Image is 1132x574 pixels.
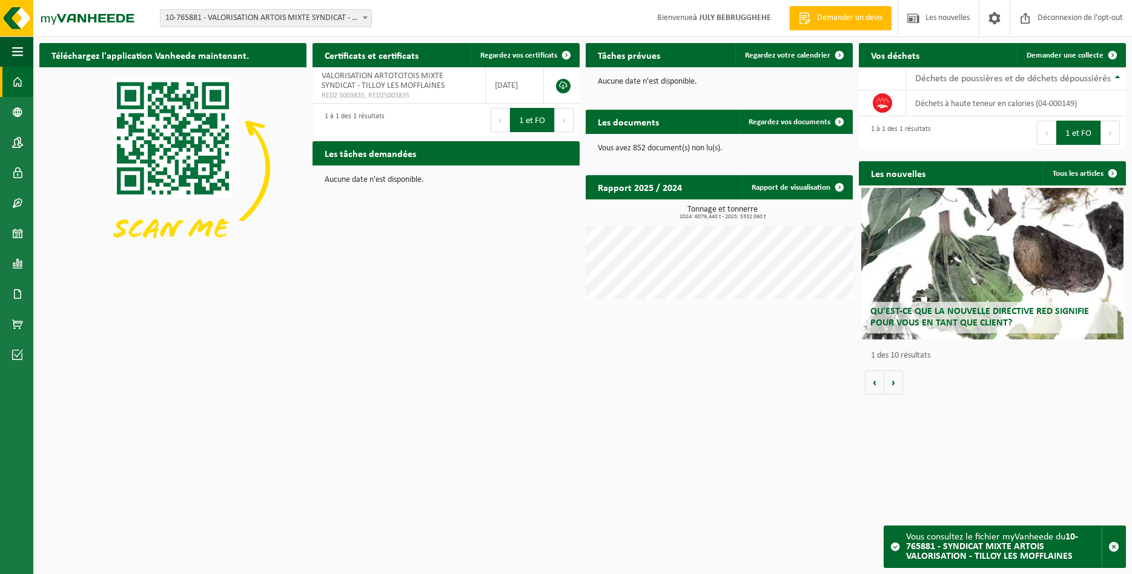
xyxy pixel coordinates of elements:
[906,532,1078,561] strong: 10-765881 - SYNDICAT MIXTE ARTOIS VALORISATION - TILLOY LES MOFFLAINES
[865,119,931,146] div: 1 à 1 des 1 résultats
[859,43,932,67] h2: Vos déchets
[592,214,853,220] span: 2024: 6079,440 t - 2025: 5332 060 t
[486,67,544,104] td: [DATE]
[906,90,1126,116] td: Déchets à haute teneur en calories (04-000149)
[586,175,694,199] h2: Rapport 2025 / 2024
[859,161,938,185] h2: Les nouvelles
[742,175,852,199] a: Rapport de visualisation
[814,12,885,24] span: Demander un devis
[491,108,510,132] button: Précédent
[1027,52,1104,59] span: Demander une collecte
[322,91,476,101] span: RED2 5003835, RED25003835
[865,370,884,395] button: Précédente
[555,108,574,132] button: Prochaine étape après
[1017,43,1125,67] a: Demander une collecte
[739,110,852,134] a: Regardez vos documents
[592,205,853,220] h3: Tonnage et tonnerre
[39,43,261,67] h2: Téléchargez l'application Vanheede maintenant.
[586,110,671,133] h2: Les documents
[319,107,385,133] div: 1 à 1 des 1 résultats
[510,108,555,132] button: 1 et FO
[871,352,1120,360] p: 1 des 10 résultats
[160,9,372,27] span: 10-765881 - VALORISATION ARTOIS MIXTE SYNDICAT - TILLOY LES MOFFLAINES
[586,43,672,67] h2: Tâches prévues
[906,526,1102,567] div: Vous consultez le fichier myVanheede du
[1101,121,1120,145] button: Prochaine étape après
[789,6,892,30] a: Demander un devis
[322,72,445,90] span: VALORISATION ARTOTOTOIS MIXTE SYNDICAT - TILLOY LES MOFFLAINES
[313,43,431,67] h2: Certificats et certificats
[749,118,830,126] span: Regardez vos documents
[161,10,371,27] span: 10-765881 - VALORISATION ARTOIS MIXTE SYNDICAT - TILLOY LES MOFFLAINES
[884,370,903,395] button: Prochaine étape
[735,43,852,67] a: Regardez votre calendrier
[39,67,306,268] img: Télécharger l'application VHEPlus
[480,52,557,59] span: Regardez vos certificats
[1037,121,1056,145] button: Précédent
[861,188,1123,339] a: Qu'est-ce que la nouvelle directive RED signifie pour vous en tant que client?
[1043,161,1125,185] a: Tous les articles
[471,43,578,67] a: Regardez vos certificats
[1056,121,1101,145] button: 1 et FO
[693,13,771,22] strong: à JULY BEBRUGGHEHE
[598,78,841,86] p: Aucune date n'est disponible.
[745,52,830,59] span: Regardez votre calendrier
[313,141,428,165] h2: Les tâches demandées
[325,176,568,184] p: Aucune date n'est disponible.
[915,74,1111,84] span: Déchets de poussières et de déchets dépoussiérés
[598,144,841,153] p: Vous avez 852 document(s) non lu(s).
[870,307,1089,328] span: Qu'est-ce que la nouvelle directive RED signifie pour vous en tant que client?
